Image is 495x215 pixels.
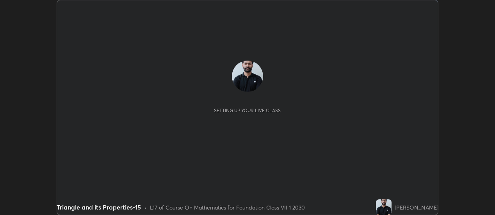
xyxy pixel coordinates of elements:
img: e085ba1f86984e2686c0a7d087b7734a.jpg [232,61,263,92]
div: L17 of Course On Mathematics for Foundation Class VII 1 2030 [150,203,305,211]
div: Triangle and its Properties-15 [57,202,141,212]
div: • [144,203,147,211]
img: e085ba1f86984e2686c0a7d087b7734a.jpg [376,199,392,215]
div: Setting up your live class [214,107,281,113]
div: [PERSON_NAME] [395,203,438,211]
